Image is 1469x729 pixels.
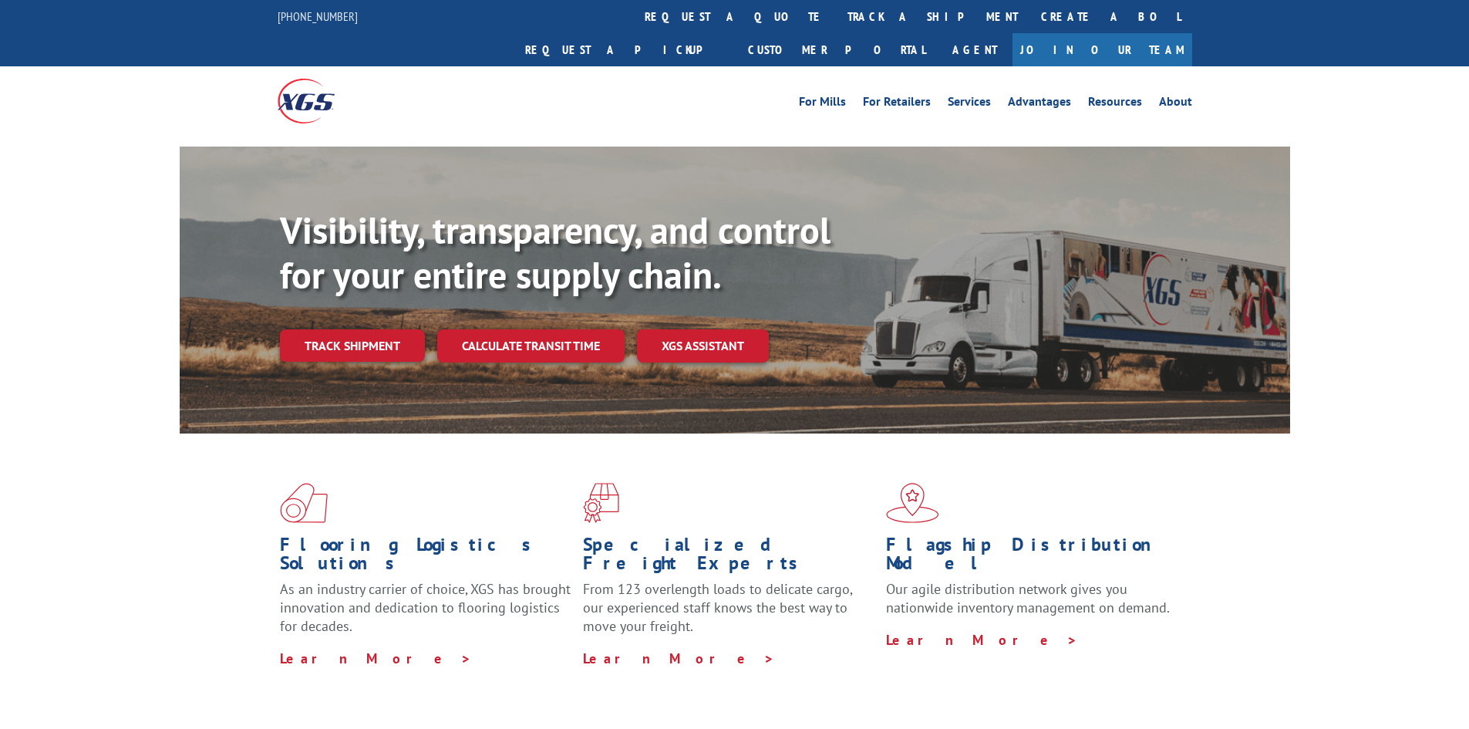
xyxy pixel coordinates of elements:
a: Request a pickup [514,33,736,66]
h1: Flooring Logistics Solutions [280,535,571,580]
a: Learn More > [583,650,775,667]
img: xgs-icon-total-supply-chain-intelligence-red [280,483,328,523]
a: [PHONE_NUMBER] [278,8,358,24]
p: From 123 overlength loads to delicate cargo, our experienced staff knows the best way to move you... [583,580,874,649]
a: Join Our Team [1012,33,1192,66]
a: For Retailers [863,96,931,113]
a: Learn More > [280,650,472,667]
img: xgs-icon-flagship-distribution-model-red [886,483,939,523]
a: Calculate transit time [437,329,625,363]
a: XGS ASSISTANT [637,329,769,363]
a: Learn More > [886,631,1078,649]
b: Visibility, transparency, and control for your entire supply chain. [280,206,831,299]
a: About [1159,96,1192,113]
a: Track shipment [280,329,425,362]
img: xgs-icon-focused-on-flooring-red [583,483,619,523]
h1: Flagship Distribution Model [886,535,1178,580]
h1: Specialized Freight Experts [583,535,874,580]
span: As an industry carrier of choice, XGS has brought innovation and dedication to flooring logistics... [280,580,571,635]
a: Agent [937,33,1012,66]
a: Services [948,96,991,113]
a: For Mills [799,96,846,113]
span: Our agile distribution network gives you nationwide inventory management on demand. [886,580,1170,616]
a: Advantages [1008,96,1071,113]
a: Customer Portal [736,33,937,66]
a: Resources [1088,96,1142,113]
